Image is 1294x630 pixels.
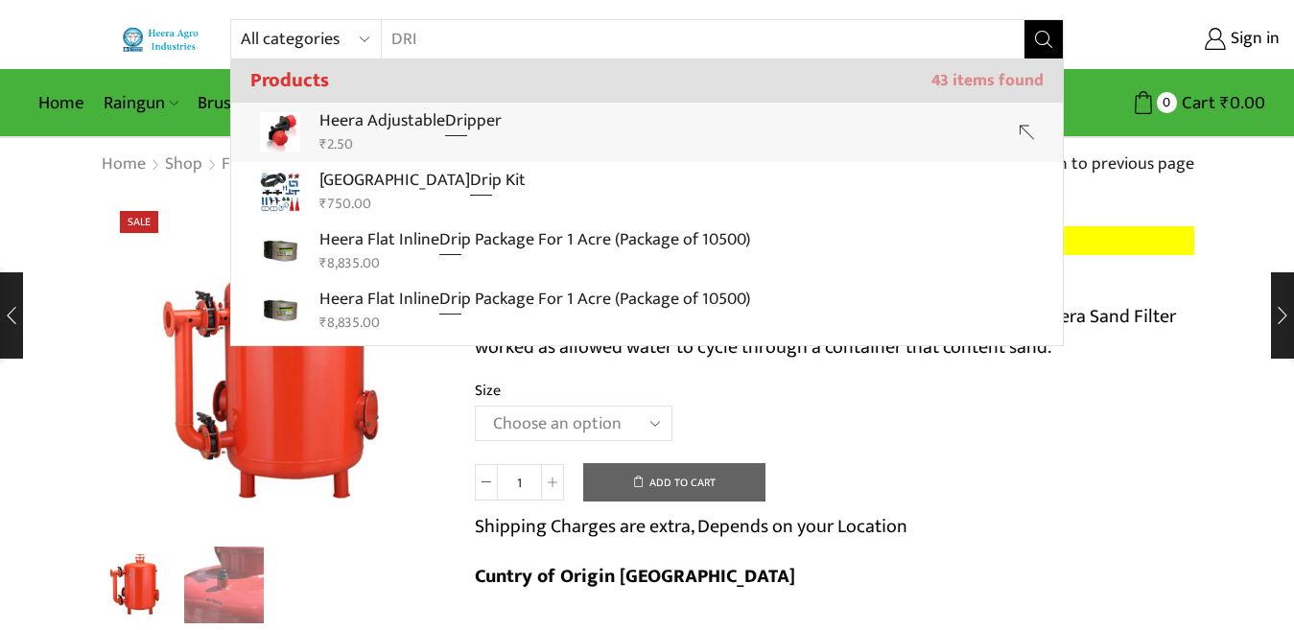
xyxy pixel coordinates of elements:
[319,345,524,373] p: Reducer Tee For p Lateral
[319,226,750,254] p: Heera Flat Inline p Package For 1 Acre (Package of 10500)
[231,103,1063,162] a: Heera AdjustableDripper₹2.50
[1083,85,1265,121] a: 0 Cart ₹0.00
[319,251,380,275] bdi: 8,835.00
[319,192,327,216] span: ₹
[583,463,765,502] button: Add to cart
[29,81,94,126] a: Home
[96,547,176,623] li: 1 / 2
[382,20,1000,58] input: Search for...
[1024,20,1063,58] button: Search button
[1220,88,1265,118] bdi: 0.00
[231,340,1063,404] a: Reducer Tee ForDrip Lateral
[475,380,501,402] label: Size
[319,132,353,156] bdi: 2.50
[1017,152,1194,177] a: Return to previous page
[231,162,1063,222] a: [GEOGRAPHIC_DATA]Drip Kit₹750.00
[221,152,261,177] a: Filter
[439,225,461,255] strong: Dri
[931,71,1044,91] span: 43 items found
[101,152,147,177] a: Home
[1220,88,1230,118] span: ₹
[498,464,541,501] input: Product quantity
[319,107,502,135] p: Heera Adjustable pper
[319,251,327,275] span: ₹
[164,152,203,177] a: Shop
[184,547,264,623] li: 2 / 2
[231,222,1063,281] a: Heera Flat InlineDrip Package For 1 Acre (Package of 10500)₹8,835.00
[101,152,261,177] nav: Breadcrumb
[445,106,467,136] strong: Dri
[475,511,907,542] p: Shipping Charges are extra, Depends on your Location
[475,560,795,593] b: Cuntry of Origin [GEOGRAPHIC_DATA]
[188,81,318,126] a: Brush Cutter
[1177,90,1215,116] span: Cart
[1226,27,1280,52] span: Sign in
[101,192,446,537] div: 1 / 2
[439,285,461,315] strong: Dri
[470,166,492,196] strong: Dri
[319,311,327,335] span: ₹
[94,81,188,126] a: Raingun
[319,167,526,195] p: [GEOGRAPHIC_DATA] p Kit
[1157,92,1177,112] span: 0
[96,544,176,623] img: Heera Sand Filter
[231,59,1063,103] h3: Products
[319,286,750,314] p: Heera Flat Inline p Package For 1 Acre (Package of 10500)
[231,281,1063,340] a: Heera Flat InlineDrip Package For 1 Acre (Package of 10500)₹8,835.00
[319,311,380,335] bdi: 8,835.00
[475,301,1194,362] p: Sand Filter is a kind of primary filter for agricultural irrigation systems. Heera Sand Filter wo...
[184,547,264,626] a: 1
[120,211,158,233] span: Sale
[319,192,371,216] bdi: 750.00
[1093,22,1280,57] a: Sign in
[319,132,327,156] span: ₹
